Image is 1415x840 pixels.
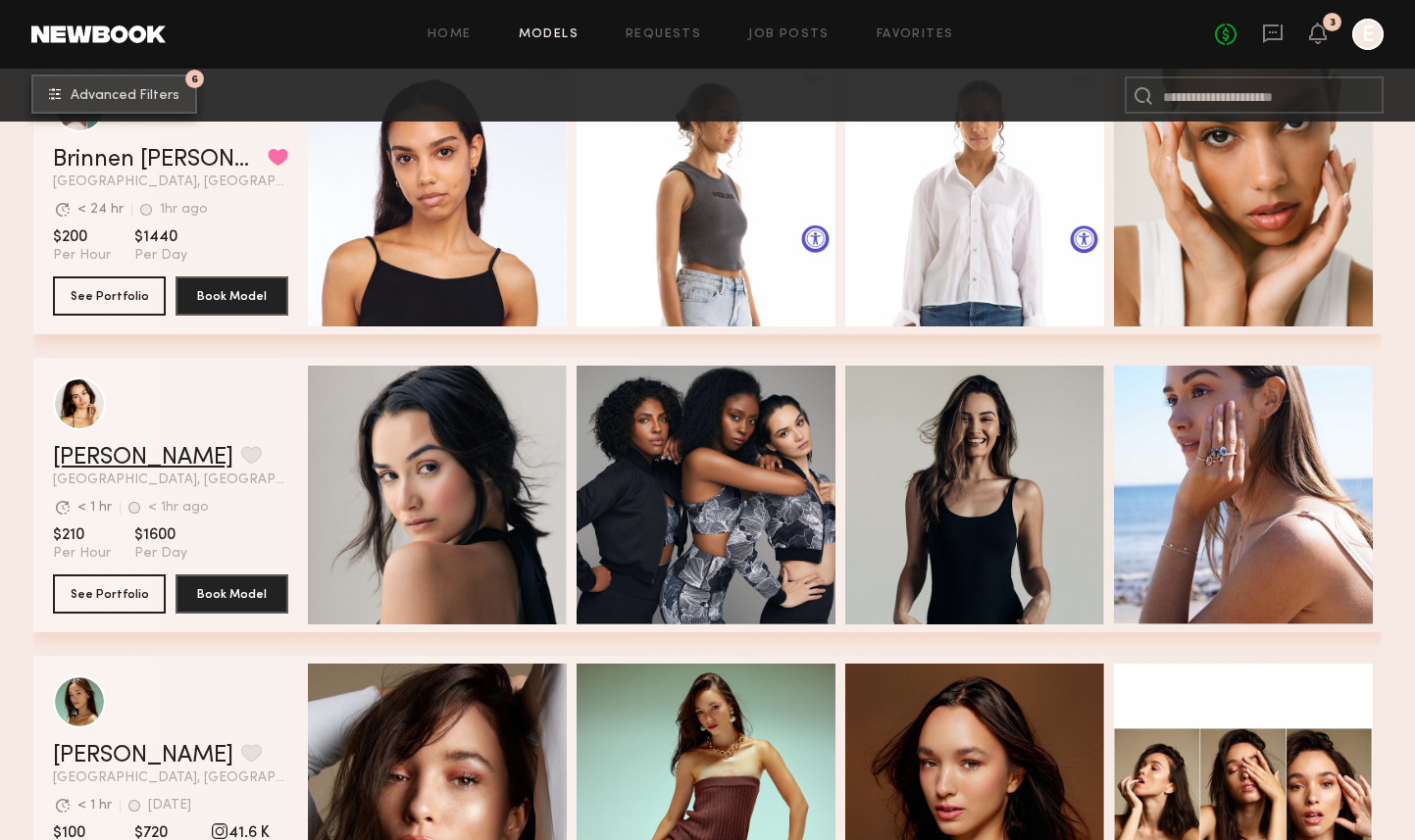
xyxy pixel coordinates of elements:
a: Models [519,28,579,41]
button: See Portfolio [53,276,166,316]
a: Job Posts [748,28,830,41]
a: Home [428,28,472,41]
span: $210 [53,525,111,545]
div: 1hr ago [160,203,208,217]
span: $200 [53,227,111,247]
span: [GEOGRAPHIC_DATA], [GEOGRAPHIC_DATA] [53,473,288,487]
div: < 1 hr [77,799,112,813]
div: 3 [1330,18,1336,28]
span: Per Day [134,247,187,265]
div: [DATE] [148,799,191,813]
a: Favorites [877,28,954,41]
span: [GEOGRAPHIC_DATA], [GEOGRAPHIC_DATA] [53,771,288,785]
span: Per Hour [53,545,111,563]
a: E [1352,19,1384,50]
span: [GEOGRAPHIC_DATA], [GEOGRAPHIC_DATA] [53,175,288,189]
button: 6Advanced Filters [31,74,197,114]
button: See Portfolio [53,574,166,614]
div: < 24 hr [77,203,124,217]
span: 6 [191,74,198,83]
span: $1440 [134,227,187,247]
span: $1600 [134,525,187,545]
a: Brinnen [PERSON_NAME] [53,148,260,172]
a: Requests [626,28,701,41]
a: [PERSON_NAME] [53,744,233,767]
button: Book Model [176,276,288,316]
div: < 1 hr [77,501,112,515]
span: Advanced Filters [71,89,179,103]
button: Book Model [176,574,288,614]
a: [PERSON_NAME] [53,446,233,469]
span: Per Hour [53,247,111,265]
span: Per Day [134,545,187,563]
div: < 1hr ago [148,501,209,515]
